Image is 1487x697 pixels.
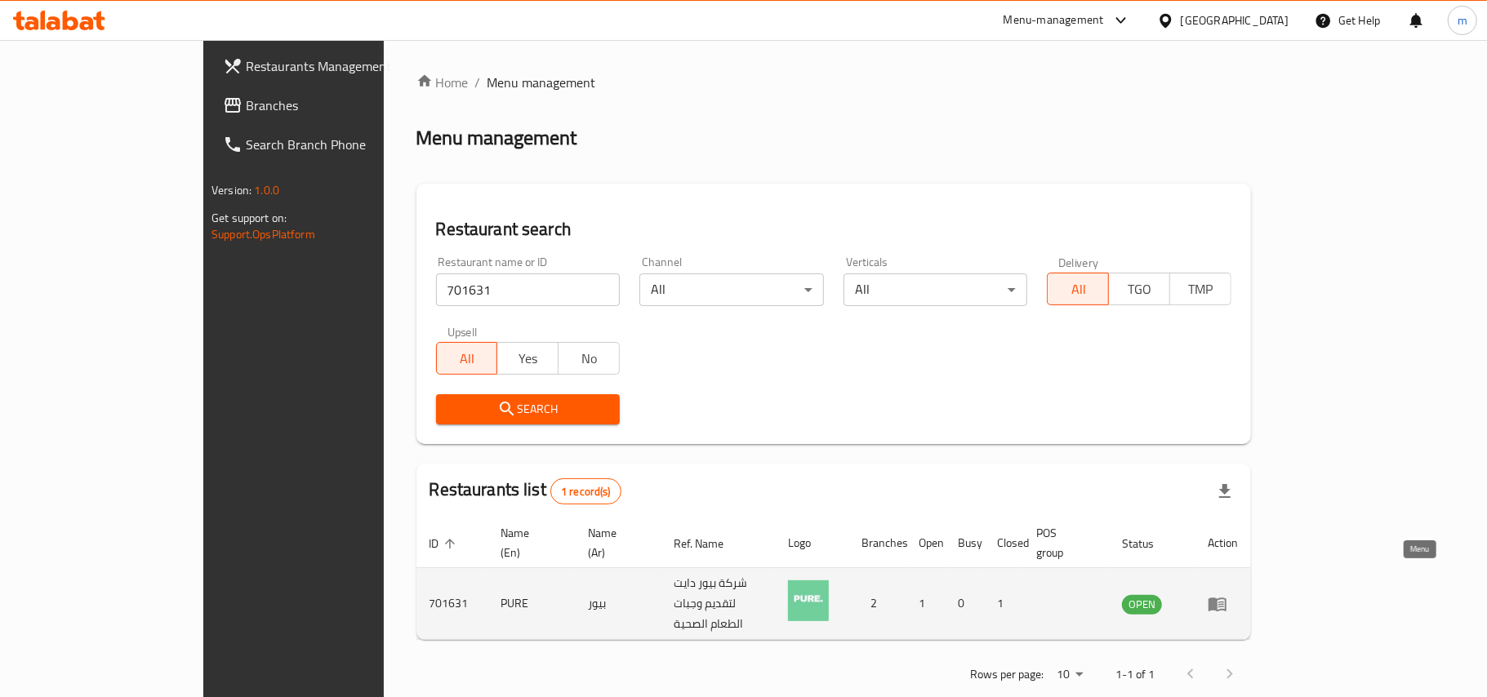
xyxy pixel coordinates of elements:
[906,518,945,568] th: Open
[436,273,621,306] input: Search for restaurant name or ID..
[844,273,1028,306] div: All
[1205,472,1244,511] div: Export file
[550,478,621,504] div: Total records count
[416,568,488,640] td: 701631
[551,484,621,499] span: 1 record(s)
[246,56,439,76] span: Restaurants Management
[449,399,608,420] span: Search
[661,568,776,640] td: شركة بيور دايت لتقديم وجبات الطعام الصحية
[210,125,452,164] a: Search Branch Phone
[416,125,577,151] h2: Menu management
[436,217,1231,242] h2: Restaurant search
[475,73,481,92] li: /
[254,180,279,201] span: 1.0.0
[588,523,642,562] span: Name (Ar)
[775,518,848,568] th: Logo
[1458,11,1467,29] span: m
[210,47,452,86] a: Restaurants Management
[575,568,661,640] td: بيور
[496,342,559,375] button: Yes
[788,580,829,621] img: PURE
[443,347,492,371] span: All
[488,568,575,640] td: PURE
[246,95,439,115] span: Branches
[1058,256,1099,268] label: Delivery
[436,342,498,375] button: All
[906,568,945,640] td: 1
[430,534,461,553] span: ID
[1195,518,1251,568] th: Action
[945,568,984,640] td: 0
[565,347,613,371] span: No
[945,518,984,568] th: Busy
[639,273,824,306] div: All
[1047,273,1109,305] button: All
[504,347,552,371] span: Yes
[211,224,315,245] a: Support.OpsPlatform
[447,326,478,337] label: Upsell
[1177,277,1225,301] span: TMP
[211,180,252,201] span: Version:
[416,518,1251,640] table: enhanced table
[848,518,906,568] th: Branches
[984,568,1023,640] td: 1
[211,207,287,229] span: Get support on:
[416,73,1251,92] nav: breadcrumb
[558,342,620,375] button: No
[1108,273,1170,305] button: TGO
[488,73,596,92] span: Menu management
[1181,11,1289,29] div: [GEOGRAPHIC_DATA]
[1169,273,1231,305] button: TMP
[1036,523,1089,562] span: POS group
[1115,277,1164,301] span: TGO
[674,534,746,553] span: Ref. Name
[430,477,621,504] h2: Restaurants list
[1004,11,1104,30] div: Menu-management
[436,394,621,424] button: Search
[1115,664,1155,685] p: 1-1 of 1
[1054,277,1102,301] span: All
[970,664,1044,685] p: Rows per page:
[1122,595,1162,614] span: OPEN
[848,568,906,640] td: 2
[501,523,555,562] span: Name (En)
[246,135,439,154] span: Search Branch Phone
[1122,534,1175,553] span: Status
[984,518,1023,568] th: Closed
[1050,663,1089,687] div: Rows per page:
[210,86,452,125] a: Branches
